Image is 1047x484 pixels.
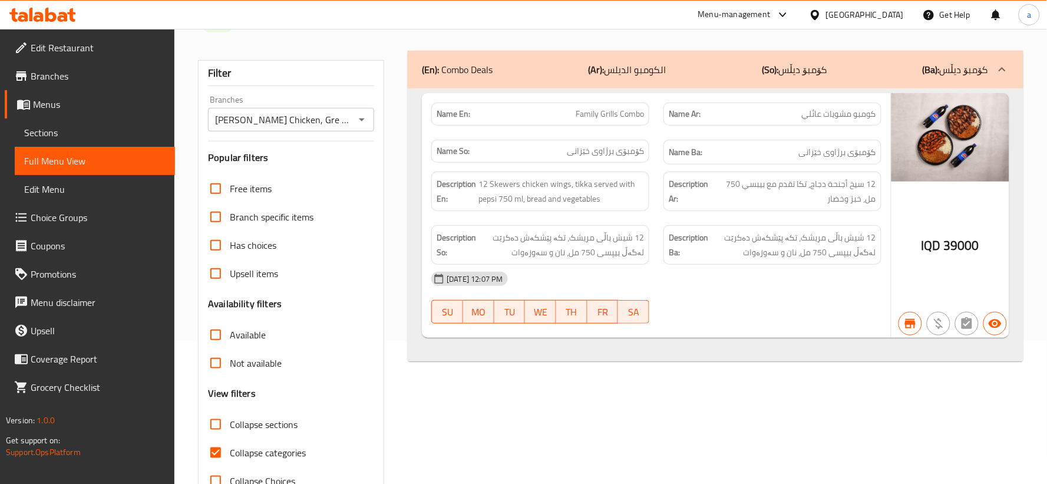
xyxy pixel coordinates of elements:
div: (En): Combo Deals(Ar):الكومبو الديلس(So):کۆمبۆ دیڵس(Ba):کۆمبۆ دیڵس [408,88,1023,362]
span: 12 شیش باڵی مریشک، تکە پێشکەش دەکرێت لەگەڵ بیپسی 750 مل، نان و سەوزەوات [711,231,876,259]
span: Grocery Checklist [31,380,166,394]
a: Menu disclaimer [5,288,175,317]
span: FR [592,304,614,321]
span: TU [499,304,521,321]
button: TU [494,300,526,324]
button: MO [463,300,494,324]
span: Family Grills Combo [576,108,644,120]
h3: View filters [208,387,256,400]
span: Promotions [31,267,166,281]
div: Menu-management [698,8,771,22]
img: mmw_638922172382025762 [891,93,1009,182]
b: (Ar): [589,61,605,78]
button: TH [556,300,587,324]
a: Upsell [5,317,175,345]
strong: Description Ar: [669,177,710,206]
strong: Description So: [437,231,476,259]
strong: Description Ba: [669,231,708,259]
button: Available [983,312,1007,335]
span: Full Menu View [24,154,166,168]
div: (En): Combo Deals(Ar):الكومبو الديلس(So):کۆمبۆ دیڵس(Ba):کۆمبۆ دیڵس [408,51,1023,88]
h3: Availability filters [208,297,282,311]
a: Coupons [5,232,175,260]
span: 1.0.0 [37,413,55,428]
span: Collapse categories [230,446,306,460]
a: Edit Restaurant [5,34,175,62]
span: a [1027,8,1031,21]
span: Upsell items [230,266,278,281]
span: Upsell [31,324,166,338]
span: Get support on: [6,433,60,448]
button: SU [431,300,463,324]
span: IQD [922,234,941,257]
span: Edit Restaurant [31,41,166,55]
span: كومبو مشويات عائلي [802,108,876,120]
p: الكومبو الديلس [589,62,666,77]
span: کۆمبۆی برژاوی خێزانی [567,145,644,157]
span: Branch specific items [230,210,313,224]
span: Has choices [230,238,276,252]
a: Edit Menu [15,175,175,203]
span: کۆمبۆی برژاوی خێزانی [799,145,876,160]
p: کۆمبۆ دیڵس [762,62,827,77]
span: Available [230,328,266,342]
a: Promotions [5,260,175,288]
b: (So): [762,61,778,78]
strong: Name Ar: [669,108,701,120]
a: Menus [5,90,175,118]
span: 12 شیش باڵی مریشک، تکە پێشکەش دەکرێت لەگەڵ بیپسی 750 مل، نان و سەوزەوات [478,231,644,259]
span: Edit Menu [24,182,166,196]
a: Grocery Checklist [5,373,175,401]
a: Choice Groups [5,203,175,232]
a: Sections [15,118,175,147]
button: Branch specific item [899,312,922,335]
a: Full Menu View [15,147,175,175]
span: Coupons [31,239,166,253]
b: (En): [422,61,439,78]
span: Sections [24,126,166,140]
div: Filter [208,61,374,86]
span: SU [437,304,458,321]
button: Purchased item [927,312,950,335]
span: 12 Skewers chicken wings, tikka served with pepsi 750 ml, bread and vegetables [478,177,644,206]
span: Version: [6,413,35,428]
span: WE [530,304,551,321]
p: کۆمبۆ دیڵس [923,62,988,77]
strong: Name En: [437,108,470,120]
span: MO [468,304,490,321]
h3: Popular filters [208,151,374,164]
p: Combo Deals [422,62,493,77]
span: 12 سيخ أجنحة دجاج، تكا تقدم مع بيبسي 750 مل، خبز وخضار [713,177,876,206]
strong: Name Ba: [669,145,702,160]
a: Coverage Report [5,345,175,373]
strong: Name So: [437,145,470,157]
button: SA [618,300,649,324]
span: 39000 [943,234,979,257]
span: Branches [31,69,166,83]
span: TH [561,304,583,321]
a: Branches [5,62,175,90]
span: Collapse sections [230,417,298,432]
button: WE [525,300,556,324]
button: Open [354,111,370,128]
span: Menu disclaimer [31,295,166,310]
span: SA [623,304,645,321]
span: Menus [33,97,166,111]
span: Coverage Report [31,352,166,366]
button: Not has choices [955,312,979,335]
a: Support.OpsPlatform [6,445,81,460]
span: Choice Groups [31,210,166,225]
div: [GEOGRAPHIC_DATA] [826,8,904,21]
span: Free items [230,182,272,196]
b: (Ba): [923,61,940,78]
button: FR [587,300,619,324]
span: Not available [230,356,282,370]
strong: Description En: [437,177,476,206]
span: [DATE] 12:07 PM [442,274,507,285]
